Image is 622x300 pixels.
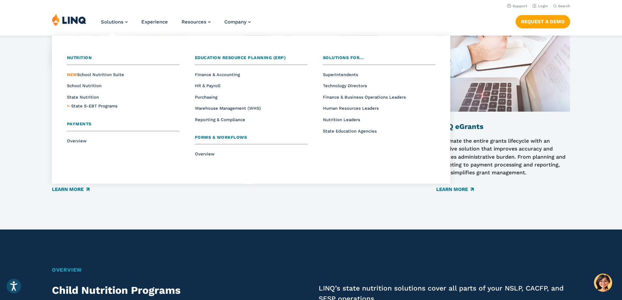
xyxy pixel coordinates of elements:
[141,19,168,25] a: Experience
[195,95,217,100] a: Purchasing
[67,121,179,131] a: Payments
[195,117,245,122] a: Reporting & Compliance
[533,4,548,8] a: Login
[195,106,261,111] a: Warehouse Management (WHS)
[507,4,527,8] a: Support
[323,117,360,122] a: Nutrition Leaders
[67,72,124,77] a: NEWSchool Nutrition Suite
[182,19,206,25] span: Resources
[436,122,484,131] strong: LINQ eGrants
[323,95,406,100] a: Finance & Business Operations Leaders
[436,186,474,193] a: Learn More
[558,4,570,8] span: Search
[224,19,247,25] span: Company
[52,284,181,296] strong: Child Nutrition Programs
[323,106,379,111] a: Human Resources Leaders
[52,14,87,26] img: LINQ | K‑12 Software
[52,186,89,193] a: Learn More
[323,55,364,60] span: Solutions for...
[52,266,570,274] h2: Overview
[101,19,128,25] a: Solutions
[323,129,377,134] a: State Education Agencies
[195,55,307,65] a: Education Resource Planning (ERP)
[323,55,435,65] a: Solutions for...
[195,134,307,145] a: Forms & Workflows
[323,83,367,88] a: Technology Directors
[195,83,220,88] a: HR & Payroll
[71,103,118,108] span: State S-EBT Programs
[195,72,240,77] a: Finance & Accounting
[71,103,118,110] a: State S-EBT Programs
[67,121,91,126] span: Payments
[516,15,570,28] a: Request a Demo
[67,55,179,65] a: Nutrition
[101,19,123,25] span: Solutions
[516,14,570,28] nav: Button Navigation
[67,138,87,143] a: Overview
[195,135,247,140] span: Forms & Workflows
[594,274,612,292] button: Hello, have a question? Let’s chat.
[224,19,251,25] a: Company
[195,151,215,156] a: Overview
[182,19,211,25] a: Resources
[323,72,358,77] a: Superintendents
[67,72,77,77] span: NEW
[67,55,92,60] span: Nutrition
[195,55,286,60] span: Education Resource Planning (ERP)
[67,95,99,100] a: State Nutrition
[101,14,251,35] nav: Primary Navigation
[436,137,570,177] p: Automate the entire grants lifecycle with an intuitive solution that improves accuracy and reduce...
[67,83,102,88] a: School Nutrition
[67,72,124,77] span: School Nutrition Suite
[553,4,570,8] button: Open Search Bar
